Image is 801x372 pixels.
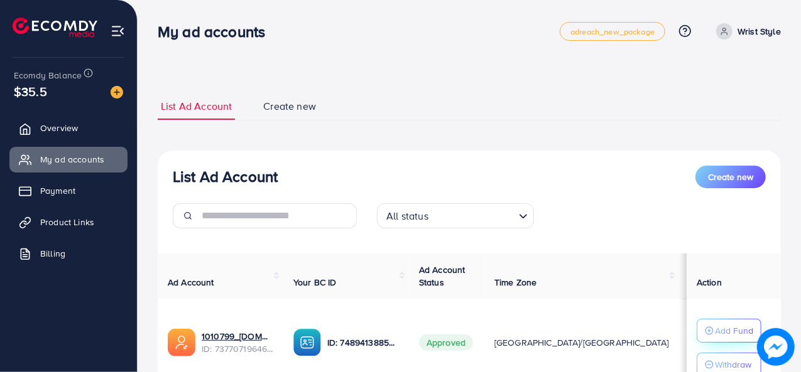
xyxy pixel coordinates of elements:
span: ID: 7377071964634038288 [202,343,273,355]
img: image [757,328,795,366]
span: Approved [419,334,473,351]
a: Overview [9,115,128,141]
span: Product Links [40,216,94,228]
div: Search for option [377,203,534,228]
span: List Ad Account [161,99,232,114]
button: Create new [695,166,766,188]
a: Billing [9,241,128,266]
span: Create new [708,171,753,183]
span: Overview [40,122,78,134]
span: Time Zone [494,276,537,289]
span: My ad accounts [40,153,104,166]
span: Ad Account Status [419,263,466,289]
a: Product Links [9,210,128,235]
span: adreach_new_package [570,28,655,36]
p: Add Fund [715,323,753,338]
span: Payment [40,184,75,197]
a: My ad accounts [9,147,128,172]
span: Ad Account [168,276,214,289]
input: Search for option [432,205,514,225]
a: 1010799_[DOMAIN_NAME]_1717608432134 [202,330,273,343]
img: ic-ba-acc.ded83a64.svg [293,329,321,356]
span: Action [697,276,722,289]
button: Add Fund [697,319,761,343]
span: [GEOGRAPHIC_DATA]/[GEOGRAPHIC_DATA] [494,336,669,349]
img: ic-ads-acc.e4c84228.svg [168,329,195,356]
h3: List Ad Account [173,167,278,186]
img: logo [13,18,97,37]
img: menu [111,24,125,38]
span: Ecomdy Balance [14,69,82,82]
span: Your BC ID [293,276,337,289]
p: ID: 7489413885926260744 [327,335,399,350]
a: Wrist Style [711,23,781,40]
div: <span class='underline'>1010799_dokandari.pk_1717608432134</span></br>7377071964634038288 [202,330,273,356]
a: adreach_new_package [560,22,665,41]
span: Create new [263,99,316,114]
span: $35.5 [14,82,47,100]
p: Wrist Style [738,24,781,39]
a: Payment [9,178,128,203]
img: image [111,86,123,98]
span: All status [384,207,431,225]
h3: My ad accounts [158,23,275,41]
p: Withdraw [715,357,751,372]
span: Billing [40,247,65,260]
